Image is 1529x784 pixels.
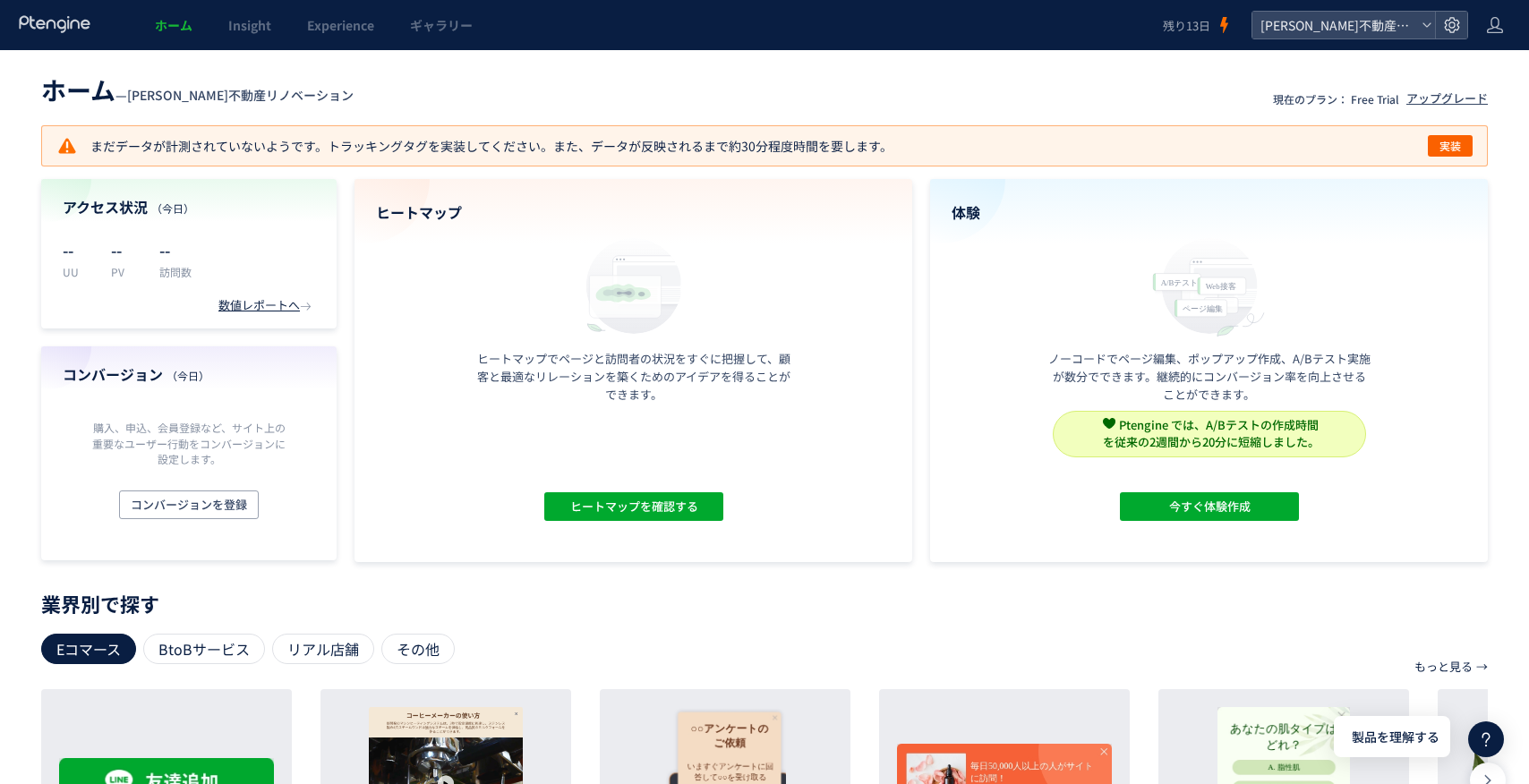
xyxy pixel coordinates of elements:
span: ホーム [41,72,115,107]
img: svg+xml,%3c [1103,417,1115,430]
div: その他 [381,634,455,664]
p: 購入、申込、会員登録など、サイト上の重要なユーザー行動をコンバージョンに設定します。 [88,420,290,465]
span: ギャラリー [410,16,473,34]
span: [PERSON_NAME]不動産リノベーション [127,86,354,104]
span: 残り13日 [1163,17,1210,34]
span: 製品を理解する [1352,728,1439,746]
p: UU [63,264,90,279]
span: ホーム [155,16,192,34]
span: ヒートマップを確認する [569,492,697,521]
span: Experience [307,16,374,34]
p: 現在のプラン： Free Trial [1273,91,1399,107]
p: PV [111,264,138,279]
div: Eコマース [41,634,136,664]
h4: コンバージョン [63,364,315,385]
span: （今日） [151,200,194,216]
button: ヒートマップを確認する [544,492,723,521]
p: -- [111,235,138,264]
span: Insight [228,16,271,34]
div: リアル店舗 [272,634,374,664]
div: BtoBサービス [143,634,265,664]
div: — [41,72,354,107]
button: 今すぐ体験作成 [1120,492,1299,521]
p: -- [63,235,90,264]
span: Ptengine では、A/Bテストの作成時間 を従来の2週間から20分に短縮しました。 [1103,416,1320,450]
p: 訪問数 [159,264,192,279]
h4: 体験 [952,202,1466,223]
p: 業界別で探す [41,598,1488,609]
p: → [1476,652,1488,682]
p: まだデータが計測されていないようです。トラッキングタグを実装してください。また、データが反映されるまで約30分程度時間を要します。 [56,135,893,157]
button: 実装 [1428,135,1473,157]
span: 今すぐ体験作成 [1168,492,1250,521]
p: -- [159,235,192,264]
img: home_experience_onbo_jp-C5-EgdA0.svg [1144,234,1275,338]
span: コンバージョンを登録 [131,490,247,519]
div: 数値レポートへ [218,297,315,314]
h4: アクセス状況 [63,197,315,217]
h4: ヒートマップ [376,202,891,223]
button: コンバージョンを登録 [119,490,259,519]
span: [PERSON_NAME]不動産リノベーション [1255,12,1414,38]
p: ヒートマップでページと訪問者の状況をすぐに把握して、顧客と最適なリレーションを築くためのアイデアを得ることができます。 [473,350,795,404]
div: アップグレード [1406,90,1488,107]
span: （今日） [167,368,209,383]
span: 実装 [1439,135,1461,157]
p: もっと見る [1414,652,1473,682]
p: ノーコードでページ編集、ポップアップ作成、A/Bテスト実施が数分でできます。継続的にコンバージョン率を向上させることができます。 [1048,350,1371,404]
